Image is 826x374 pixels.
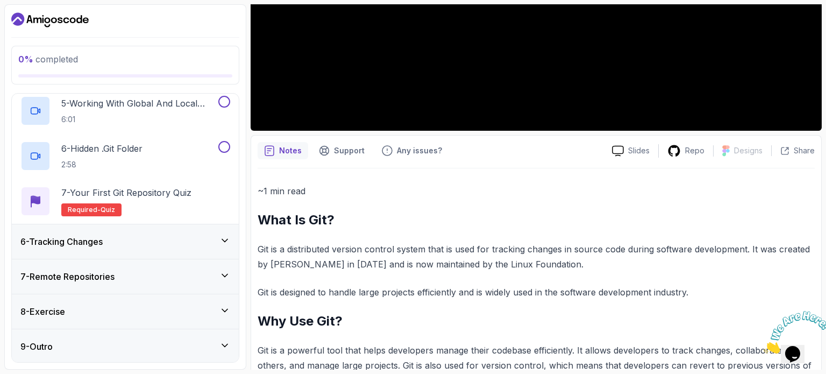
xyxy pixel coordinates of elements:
p: 2:58 [61,159,143,170]
iframe: chat widget [759,307,826,358]
p: Any issues? [397,145,442,156]
p: Designs [734,145,763,156]
a: Repo [659,144,713,158]
p: 5 - Working With Global And Local Configuration [61,97,216,110]
p: 7 - Your First Git Repository Quiz [61,186,191,199]
h2: What Is Git? [258,211,815,229]
span: completed [18,54,78,65]
a: Dashboard [11,11,89,29]
h3: 8 - Exercise [20,305,65,318]
button: 7-Your First Git Repository QuizRequired-quiz [20,186,230,216]
button: 6-Tracking Changes [12,224,239,259]
p: Repo [685,145,704,156]
img: Chat attention grabber [4,4,71,47]
p: Git is a distributed version control system that is used for tracking changes in source code duri... [258,242,815,272]
p: Slides [628,145,650,156]
p: Support [334,145,365,156]
p: Share [794,145,815,156]
button: Feedback button [375,142,448,159]
p: ~1 min read [258,184,815,199]
a: Slides [603,145,658,157]
button: Share [771,145,815,156]
p: 6 - Hidden .git Folder [61,142,143,155]
span: quiz [101,206,115,214]
p: 6:01 [61,114,216,125]
h3: 7 - Remote Repositories [20,270,115,283]
p: Git is designed to handle large projects efficiently and is widely used in the software developme... [258,285,815,300]
h3: 6 - Tracking Changes [20,235,103,248]
h3: 9 - Outro [20,340,53,353]
button: 6-Hidden .git Folder2:58 [20,141,230,171]
button: notes button [258,142,308,159]
button: 8-Exercise [12,294,239,329]
span: 0 % [18,54,33,65]
button: 5-Working With Global And Local Configuration6:01 [20,96,230,126]
button: 9-Outro [12,329,239,364]
button: Support button [312,142,371,159]
button: 7-Remote Repositories [12,259,239,294]
span: Required- [68,206,101,214]
h2: Why Use Git? [258,313,815,330]
p: Notes [279,145,302,156]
